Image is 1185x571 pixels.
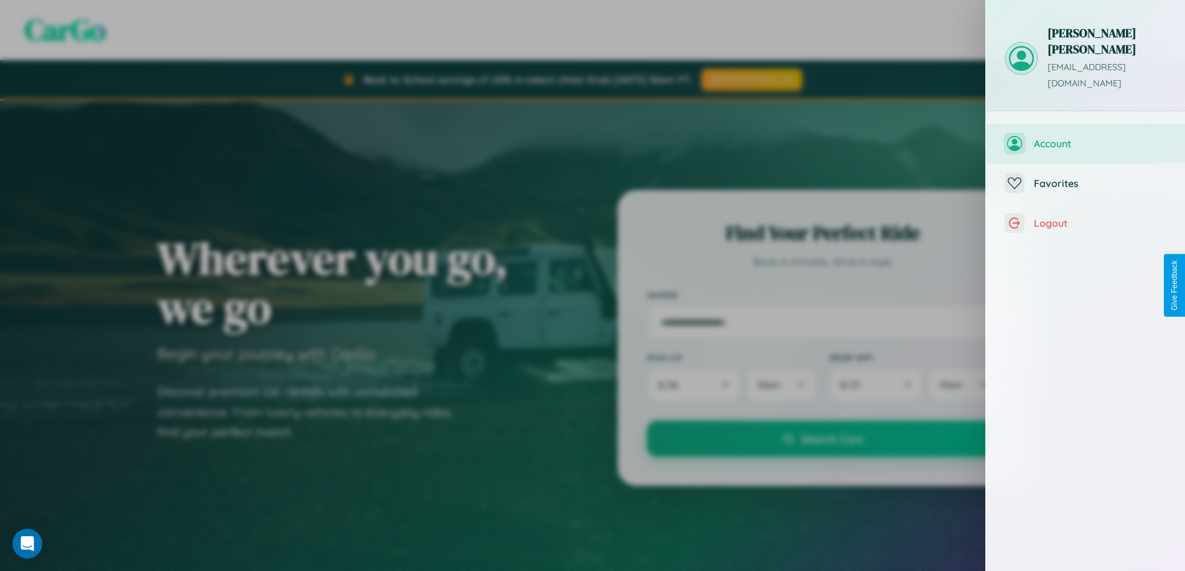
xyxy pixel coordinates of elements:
h3: [PERSON_NAME] [PERSON_NAME] [1048,25,1166,57]
button: Favorites [986,163,1185,203]
p: [EMAIL_ADDRESS][DOMAIN_NAME] [1048,60,1166,92]
button: Logout [986,203,1185,243]
span: Account [1034,137,1166,150]
button: Account [986,124,1185,163]
span: Favorites [1034,177,1166,190]
div: Give Feedback [1170,260,1179,311]
div: Open Intercom Messenger [12,529,42,559]
span: Logout [1034,217,1166,229]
